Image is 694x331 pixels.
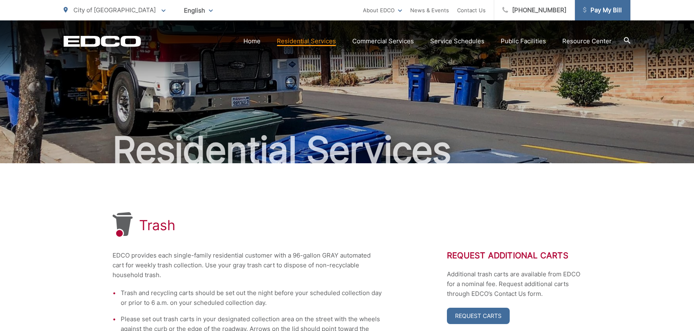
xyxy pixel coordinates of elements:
[178,3,219,18] span: English
[243,36,261,46] a: Home
[583,5,622,15] span: Pay My Bill
[447,251,581,260] h2: Request Additional Carts
[277,36,336,46] a: Residential Services
[447,269,581,299] p: Additional trash carts are available from EDCO for a nominal fee. Request additional carts throug...
[64,36,141,47] a: EDCD logo. Return to the homepage.
[139,217,175,233] h1: Trash
[64,130,630,171] h2: Residential Services
[430,36,484,46] a: Service Schedules
[410,5,449,15] a: News & Events
[501,36,546,46] a: Public Facilities
[457,5,486,15] a: Contact Us
[352,36,414,46] a: Commercial Services
[113,251,382,280] p: EDCO provides each single-family residential customer with a 96-gallon GRAY automated cart for we...
[447,308,510,324] a: Request Carts
[73,6,156,14] span: City of [GEOGRAPHIC_DATA]
[363,5,402,15] a: About EDCO
[121,288,382,308] li: Trash and recycling carts should be set out the night before your scheduled collection day or pri...
[562,36,612,46] a: Resource Center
